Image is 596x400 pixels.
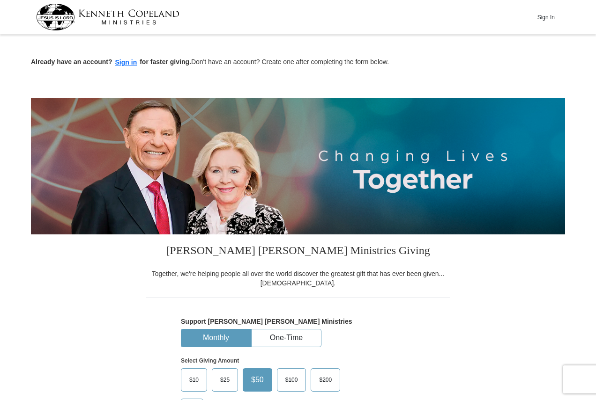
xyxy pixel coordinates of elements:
p: Don't have an account? Create one after completing the form below. [31,57,565,68]
span: $100 [281,373,303,387]
div: Together, we're helping people all over the world discover the greatest gift that has ever been g... [146,269,450,288]
img: kcm-header-logo.svg [36,4,179,30]
strong: Already have an account? for faster giving. [31,58,191,65]
strong: Select Giving Amount [181,357,239,364]
button: Sign in [112,57,140,68]
h5: Support [PERSON_NAME] [PERSON_NAME] Ministries [181,318,415,326]
button: Monthly [181,329,251,347]
span: $25 [216,373,234,387]
h3: [PERSON_NAME] [PERSON_NAME] Ministries Giving [146,234,450,269]
button: One-Time [252,329,321,347]
button: Sign In [532,10,560,24]
span: $200 [314,373,336,387]
span: $10 [185,373,203,387]
span: $50 [246,373,268,387]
